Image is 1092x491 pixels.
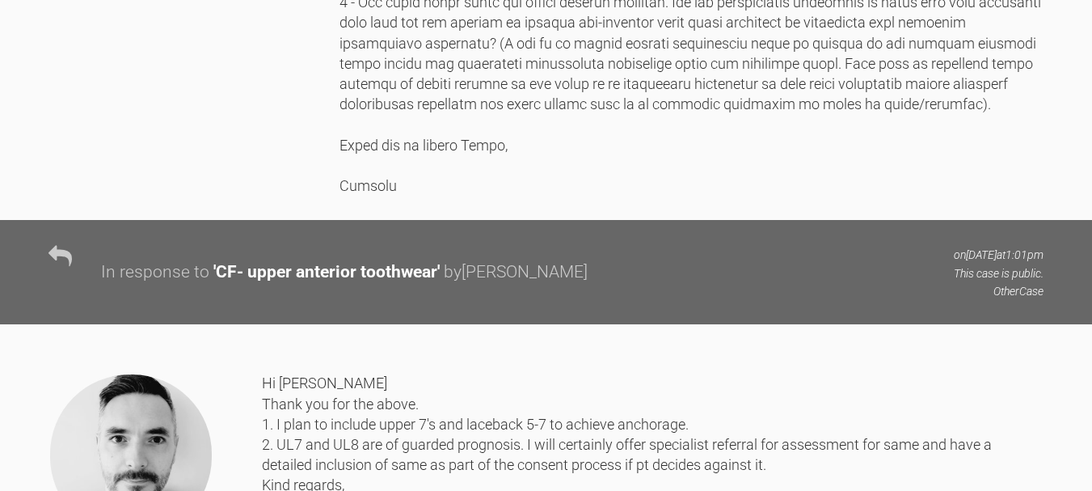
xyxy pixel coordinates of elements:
p: on [DATE] at 1:01pm [954,246,1044,264]
div: In response to [101,259,209,286]
div: by [PERSON_NAME] [444,259,588,286]
p: This case is public. [954,265,1044,282]
div: ' CF- upper anterior toothwear ' [213,259,440,286]
p: Other Case [954,282,1044,300]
